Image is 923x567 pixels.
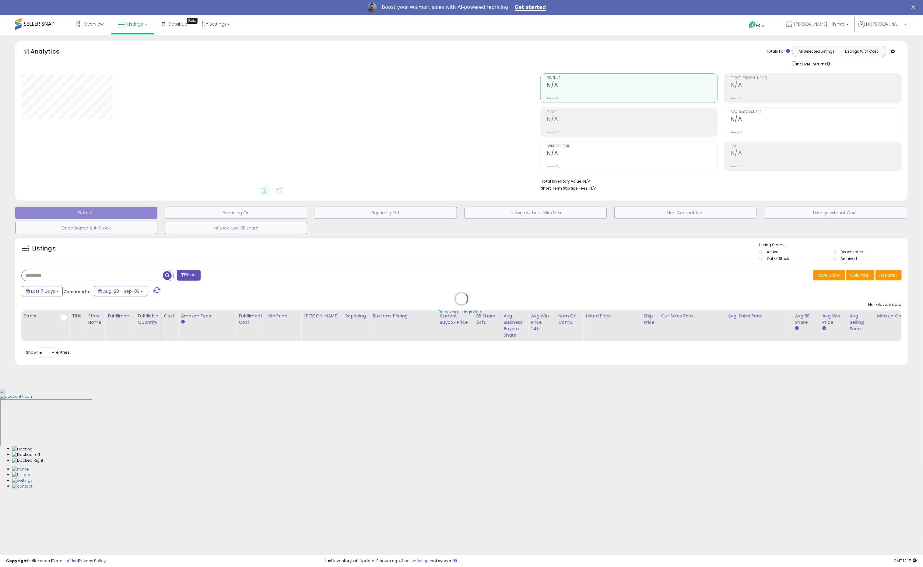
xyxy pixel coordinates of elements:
b: Total Inventory Value: [541,179,583,184]
div: Close [911,5,918,9]
h2: N/A [731,150,901,158]
img: Floating [12,446,33,452]
span: DataHub [168,21,188,27]
small: Prev: N/A [547,165,559,168]
h2: N/A [731,82,901,90]
h2: N/A [731,116,901,124]
img: Profile image for Adrian [367,3,377,12]
div: Boost your Walmart sales with AI-powered repricing. [382,4,510,10]
button: Listings With Cost [839,47,884,55]
span: Profit [PERSON_NAME] [731,76,901,80]
small: Prev: N/A [547,96,559,100]
span: Revenue [547,76,718,80]
img: History [12,472,30,478]
span: Avg. Buybox Share [731,110,901,114]
img: Docked Right [12,458,43,464]
img: Home [12,467,29,472]
button: Repricing On [165,207,307,219]
button: Listings without Min/Max [465,207,607,219]
span: Hi [PERSON_NAME] [866,21,903,27]
img: Docked Left [12,452,40,458]
small: Prev: N/A [731,96,742,100]
a: Overview [72,15,108,33]
img: Settings [12,478,33,484]
small: Prev: N/A [547,131,559,134]
button: Deactivated & In Stock [15,222,157,234]
a: DataHub [157,15,192,33]
div: Totals For [766,49,790,54]
a: Settings [197,15,234,33]
a: Hi [PERSON_NAME] [858,21,907,35]
span: ROI [731,145,901,148]
h2: N/A [547,82,718,90]
span: [PERSON_NAME] Hillshire [794,21,844,27]
button: InStock-Low BB share [165,222,307,234]
button: Non Competitive [614,207,756,219]
span: N/A [590,185,597,191]
a: Get started [515,4,546,11]
div: Retrieving listings data.. [439,310,484,315]
a: Help [744,16,776,35]
button: Listings without Cost [764,207,906,219]
b: Short Term Storage Fees: [541,186,589,191]
div: Tooltip anchor [187,18,198,24]
small: Prev: N/A [731,131,742,134]
span: Listings [127,21,143,27]
div: Include Returns [788,60,838,67]
h2: N/A [547,116,718,124]
span: Ordered Items [547,145,718,148]
a: [PERSON_NAME] Hillshire [781,15,853,35]
h2: N/A [547,150,718,158]
button: Repricing Off [315,207,457,219]
span: Help [756,23,764,28]
a: Listings [113,15,152,33]
h5: Analytics [30,47,71,57]
span: Profit [547,110,718,114]
button: All Selected Listings [794,47,839,55]
i: Get Help [749,21,756,29]
li: N/A [541,177,897,184]
span: Overview [84,21,104,27]
img: Contact [12,484,32,489]
small: Prev: N/A [731,165,742,168]
button: Default [15,207,157,219]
